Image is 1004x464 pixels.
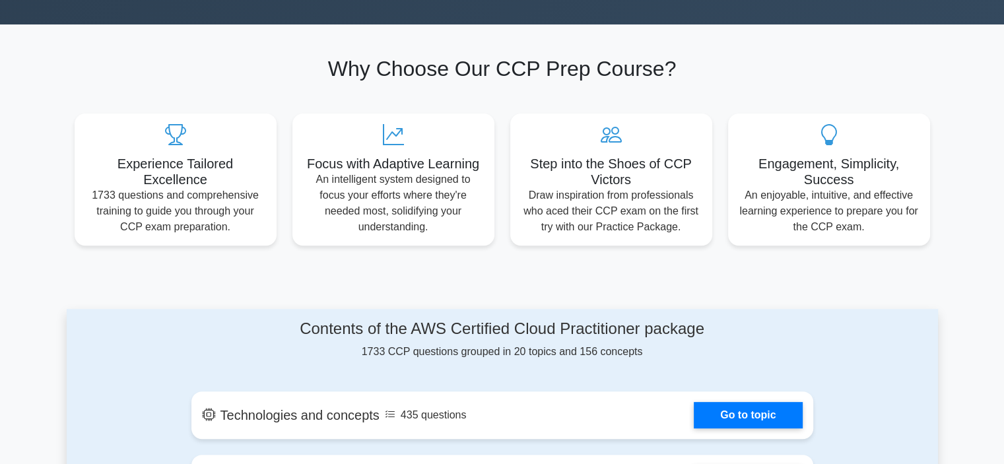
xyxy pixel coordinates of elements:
[191,319,813,339] h4: Contents of the AWS Certified Cloud Practitioner package
[521,187,702,235] p: Draw inspiration from professionals who aced their CCP exam on the first try with our Practice Pa...
[85,187,266,235] p: 1733 questions and comprehensive training to guide you through your CCP exam preparation.
[191,319,813,360] div: 1733 CCP questions grouped in 20 topics and 156 concepts
[739,187,920,235] p: An enjoyable, intuitive, and effective learning experience to prepare you for the CCP exam.
[303,172,484,235] p: An intelligent system designed to focus your efforts where they're needed most, solidifying your ...
[521,156,702,187] h5: Step into the Shoes of CCP Victors
[694,402,802,428] a: Go to topic
[303,156,484,172] h5: Focus with Adaptive Learning
[739,156,920,187] h5: Engagement, Simplicity, Success
[85,156,266,187] h5: Experience Tailored Excellence
[75,56,930,81] h2: Why Choose Our CCP Prep Course?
